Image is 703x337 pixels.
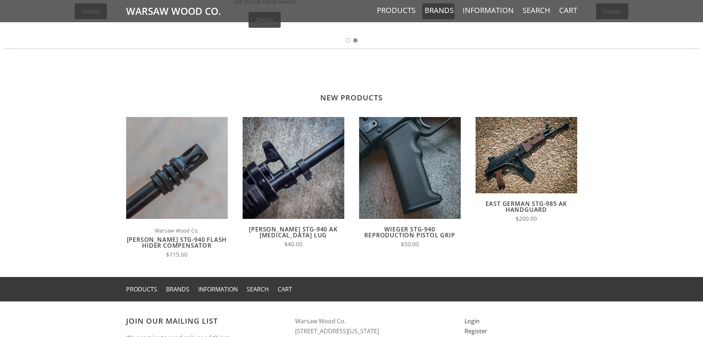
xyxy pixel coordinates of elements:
[464,327,487,335] a: Register
[476,117,577,193] img: East German STG-985 AK Handguard
[126,117,228,219] img: Wieger STG-940 Flash Hider Compensator
[463,6,514,15] a: Information
[464,317,480,325] a: Login
[377,6,416,15] a: Products
[127,236,227,250] a: [PERSON_NAME] STG-940 Flash Hider Compensator
[559,6,577,15] a: Cart
[516,215,537,223] span: $200.00
[126,71,577,102] h2: New Products
[425,6,454,15] a: Brands
[166,285,189,293] a: Brands
[249,225,337,239] a: [PERSON_NAME] STG-940 AK [MEDICAL_DATA] Lug
[243,117,344,219] img: Wieger STG-940 AK Bayonet Lug
[126,316,281,326] h3: Join our mailing list
[126,226,228,235] span: Warsaw Wood Co.
[346,38,350,43] button: Go to slide 1
[359,117,461,219] img: Wieger STG-940 Reproduction Pistol Grip
[364,225,455,239] a: Wieger STG-940 Reproduction Pistol Grip
[198,285,238,293] a: Information
[486,200,567,214] a: East German STG-985 AK Handguard
[401,240,419,248] span: $50.00
[166,251,187,258] span: $115.00
[523,6,550,15] a: Search
[126,285,157,293] a: Products
[284,240,303,248] span: $40.00
[247,285,269,293] a: Search
[278,285,292,293] a: Cart
[353,38,358,43] button: Go to slide 2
